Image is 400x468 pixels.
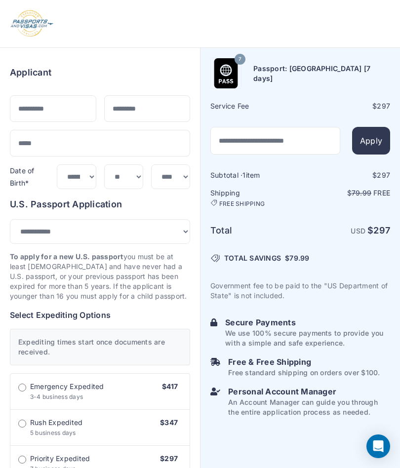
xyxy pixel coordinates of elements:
span: 1 [242,171,245,179]
p: $ [301,188,390,198]
span: $347 [160,418,178,427]
span: Rush Expedited [30,418,82,428]
strong: To apply for a new U.S. passport [10,252,123,261]
span: 79.99 [352,189,371,197]
span: Free [373,189,390,197]
h6: U.S. Passport Application [10,197,190,211]
strong: $ [367,225,390,235]
span: $417 [162,382,178,390]
h6: Secure Payments [225,316,390,328]
h6: Total [210,224,299,237]
span: FREE SHIPPING [219,200,265,208]
h6: Passport: [GEOGRAPHIC_DATA] [7 days] [253,64,390,83]
span: $297 [160,454,178,463]
span: Priority Expedited [30,454,90,464]
p: Free standard shipping on orders over $100. [228,368,380,378]
p: We use 100% secure payments to provide you with a simple and safe experience. [225,328,390,348]
div: $ [301,101,390,111]
div: Open Intercom Messenger [366,434,390,458]
span: 79.99 [289,254,309,262]
span: 3-4 business days [30,393,83,400]
h6: Subtotal · item [210,170,299,180]
h6: Select Expediting Options [10,309,190,321]
p: you must be at least [DEMOGRAPHIC_DATA] and have never had a U.S. passport, or your previous pass... [10,252,190,301]
span: $ [285,253,309,263]
h6: Shipping [210,188,299,208]
span: 297 [373,225,390,235]
span: Emergency Expedited [30,382,104,391]
span: 7 [239,53,241,66]
img: Logo [10,10,54,38]
span: 5 business days [30,429,76,436]
span: 297 [377,102,390,110]
span: USD [351,227,365,235]
div: $ [301,170,390,180]
label: Date of Birth* [10,166,35,188]
span: TOTAL SAVINGS [224,253,281,263]
p: Government fee to be paid to the "US Department of State" is not included. [210,281,390,301]
h6: Applicant [10,66,51,79]
img: Product Name [211,58,241,88]
div: Expediting times start once documents are received. [10,329,190,365]
span: 297 [377,171,390,179]
h6: Personal Account Manager [228,386,390,397]
p: An Account Manager can guide you through the entire application process as needed. [228,397,390,417]
h6: Free & Free Shipping [228,356,380,368]
button: Apply [352,127,390,155]
h6: Service Fee [210,101,299,111]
